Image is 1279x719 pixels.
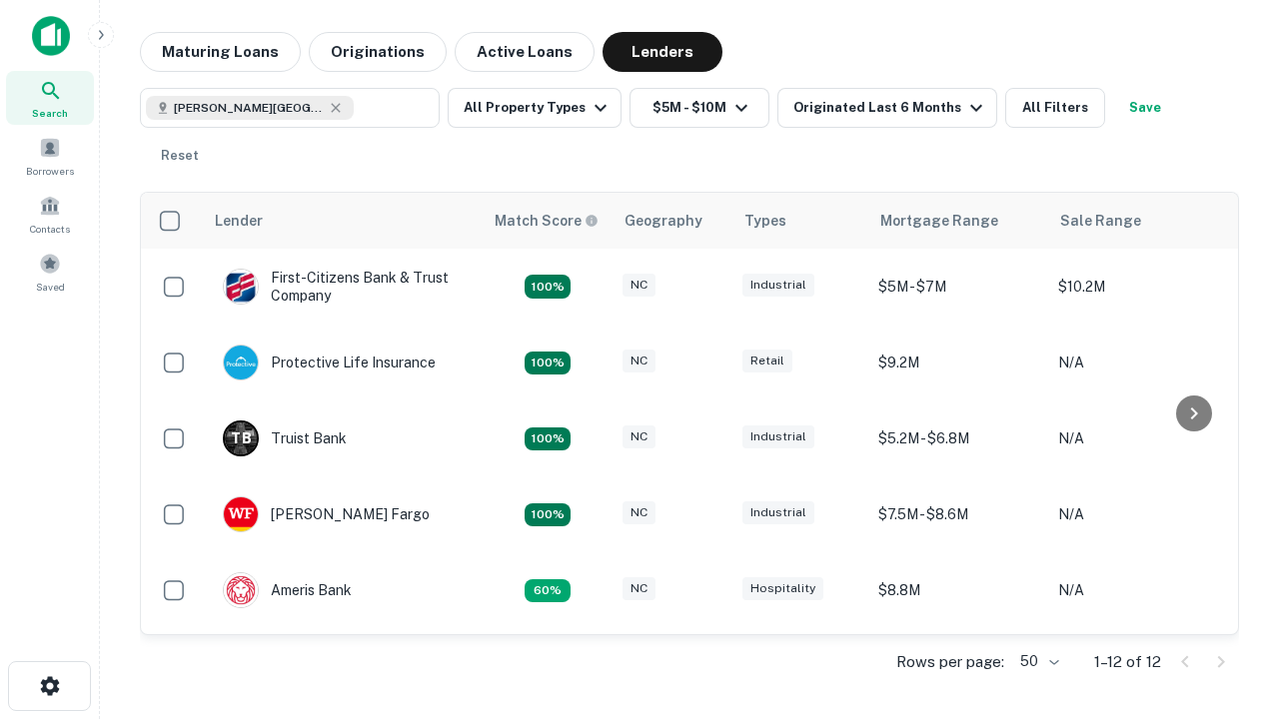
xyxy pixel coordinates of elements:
[223,269,463,305] div: First-citizens Bank & Trust Company
[777,88,997,128] button: Originated Last 6 Months
[525,352,571,375] div: Matching Properties: 2, hasApolloMatch: undefined
[525,427,571,451] div: Matching Properties: 3, hasApolloMatch: undefined
[868,325,1048,400] td: $9.2M
[6,245,94,299] a: Saved
[32,105,68,121] span: Search
[623,425,655,448] div: NC
[742,577,823,600] div: Hospitality
[1048,552,1228,628] td: N/A
[868,193,1048,249] th: Mortgage Range
[623,350,655,372] div: NC
[1048,249,1228,325] td: $10.2M
[203,193,483,249] th: Lender
[1048,325,1228,400] td: N/A
[223,496,430,532] div: [PERSON_NAME] Fargo
[603,32,722,72] button: Lenders
[1048,628,1228,704] td: N/A
[793,96,988,120] div: Originated Last 6 Months
[215,209,263,233] div: Lender
[1094,650,1161,674] p: 1–12 of 12
[623,577,655,600] div: NC
[32,16,70,56] img: capitalize-icon.png
[495,210,599,232] div: Capitalize uses an advanced AI algorithm to match your search with the best lender. The match sco...
[223,345,436,380] div: Protective Life Insurance
[623,501,655,524] div: NC
[231,428,251,449] p: T B
[448,88,622,128] button: All Property Types
[1005,88,1105,128] button: All Filters
[744,209,786,233] div: Types
[613,193,732,249] th: Geography
[224,497,258,531] img: picture
[525,579,571,603] div: Matching Properties: 1, hasApolloMatch: undefined
[1060,209,1141,233] div: Sale Range
[174,99,324,117] span: [PERSON_NAME][GEOGRAPHIC_DATA], [GEOGRAPHIC_DATA]
[525,503,571,527] div: Matching Properties: 2, hasApolloMatch: undefined
[525,275,571,299] div: Matching Properties: 2, hasApolloMatch: undefined
[880,209,998,233] div: Mortgage Range
[868,400,1048,476] td: $5.2M - $6.8M
[1048,193,1228,249] th: Sale Range
[630,88,769,128] button: $5M - $10M
[6,71,94,125] a: Search
[868,476,1048,552] td: $7.5M - $8.6M
[309,32,447,72] button: Originations
[868,628,1048,704] td: $9.2M
[623,274,655,297] div: NC
[1048,400,1228,476] td: N/A
[223,420,347,456] div: Truist Bank
[742,425,814,448] div: Industrial
[1012,647,1062,676] div: 50
[224,346,258,379] img: picture
[742,274,814,297] div: Industrial
[868,552,1048,628] td: $8.8M
[455,32,595,72] button: Active Loans
[1048,476,1228,552] td: N/A
[223,572,352,608] div: Ameris Bank
[483,193,613,249] th: Capitalize uses an advanced AI algorithm to match your search with the best lender. The match sco...
[140,32,301,72] button: Maturing Loans
[742,350,792,372] div: Retail
[1179,559,1279,655] iframe: Chat Widget
[36,279,65,295] span: Saved
[1113,88,1177,128] button: Save your search to get updates of matches that match your search criteria.
[30,221,70,237] span: Contacts
[148,136,212,176] button: Reset
[732,193,868,249] th: Types
[6,187,94,241] a: Contacts
[26,163,74,179] span: Borrowers
[896,650,1004,674] p: Rows per page:
[868,249,1048,325] td: $5M - $7M
[495,210,595,232] h6: Match Score
[224,270,258,304] img: picture
[742,501,814,524] div: Industrial
[6,129,94,183] a: Borrowers
[625,209,702,233] div: Geography
[224,573,258,607] img: picture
